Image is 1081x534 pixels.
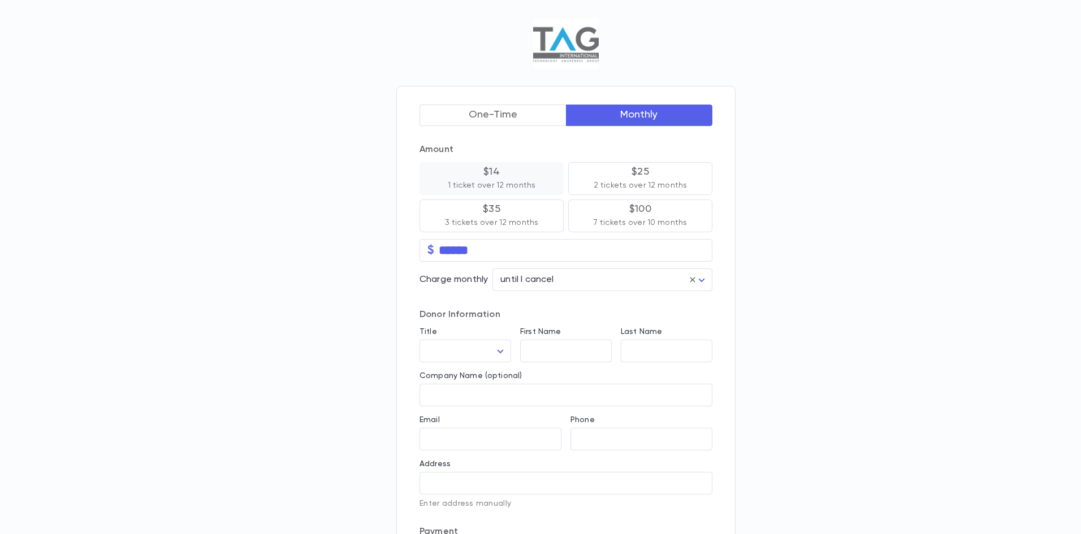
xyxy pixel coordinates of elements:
label: Address [420,459,451,468]
span: until I cancel [500,275,554,284]
label: Last Name [621,327,662,336]
p: 1 ticket over 12 months [448,180,535,191]
p: Enter address manually [420,499,712,508]
p: Charge monthly [420,274,488,285]
button: $252 tickets over 12 months [568,162,712,195]
p: 2 tickets over 12 months [594,180,687,191]
img: Logo [533,18,598,69]
p: Donor Information [420,309,712,320]
label: Company Name (optional) [420,371,522,380]
p: 7 tickets over 10 months [594,217,687,228]
button: $1007 tickets over 10 months [568,199,712,232]
label: Email [420,415,440,424]
p: Amount [420,144,712,155]
p: $25 [632,166,649,177]
button: Monthly [566,105,713,126]
div: ​ [420,340,511,362]
p: 3 tickets over 12 months [445,217,538,228]
button: One-Time [420,105,567,126]
label: Phone [570,415,595,424]
button: $141 ticket over 12 months [420,162,564,195]
label: First Name [520,327,561,336]
p: $35 [483,203,500,215]
p: $100 [629,203,651,215]
button: $353 tickets over 12 months [420,199,564,232]
label: Title [420,327,437,336]
p: $14 [483,166,500,177]
div: until I cancel [492,269,712,291]
p: $ [427,245,434,256]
